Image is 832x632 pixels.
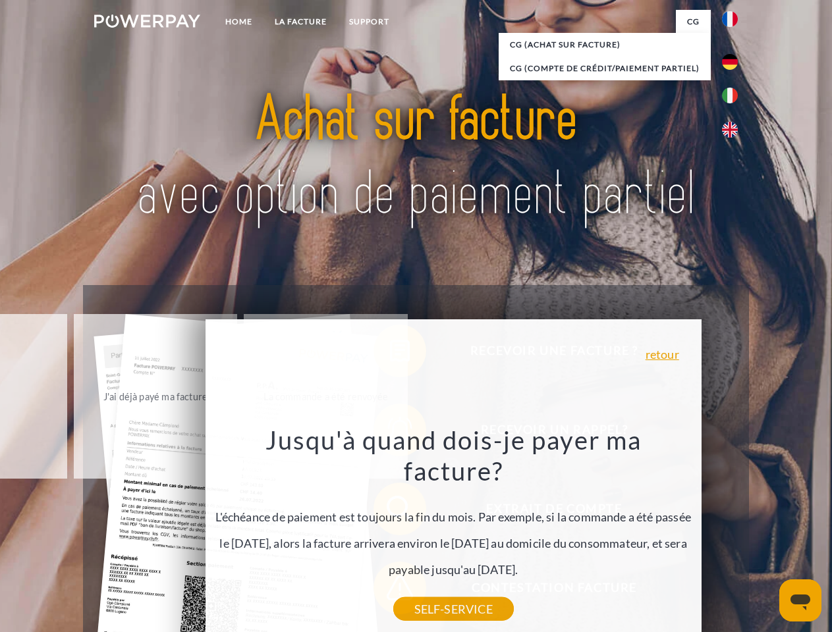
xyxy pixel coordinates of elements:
a: Support [338,10,401,34]
a: CG [676,10,711,34]
img: en [722,122,738,138]
a: SELF-SERVICE [393,597,514,621]
a: CG (Compte de crédit/paiement partiel) [499,57,711,80]
div: L'échéance de paiement est toujours la fin du mois. Par exemple, si la commande a été passée le [... [213,424,694,609]
div: J'ai déjà payé ma facture [82,387,230,405]
img: it [722,88,738,103]
a: CG (achat sur facture) [499,33,711,57]
img: fr [722,11,738,27]
a: LA FACTURE [263,10,338,34]
h3: Jusqu'à quand dois-je payer ma facture? [213,424,694,487]
img: de [722,54,738,70]
a: retour [646,348,679,360]
img: logo-powerpay-white.svg [94,14,200,28]
iframe: Bouton de lancement de la fenêtre de messagerie [779,579,821,621]
img: title-powerpay_fr.svg [126,63,706,252]
a: Home [214,10,263,34]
